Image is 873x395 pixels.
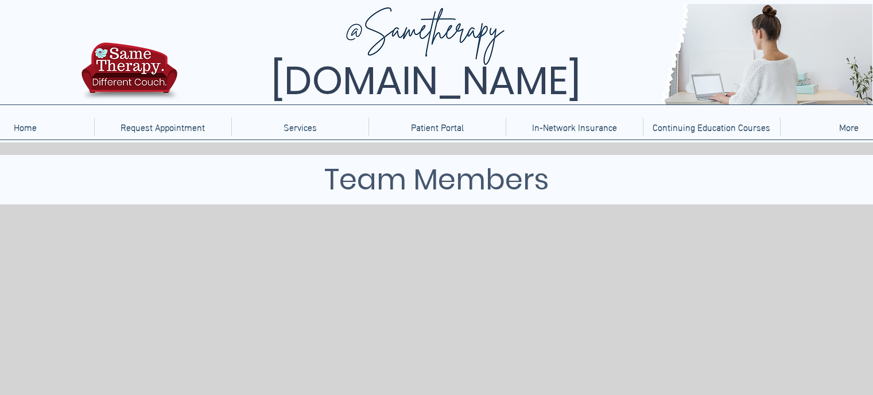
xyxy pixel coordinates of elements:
img: TBH.US [78,41,181,109]
a: In-Network Insurance [506,118,643,136]
a: Request Appointment [94,118,231,136]
span: Team Members [324,159,549,200]
a: Continuing Education Courses [643,118,780,136]
p: Patient Portal [405,118,470,136]
p: More [833,118,864,136]
span: [DOMAIN_NAME] [271,53,581,108]
p: In-Network Insurance [526,118,623,136]
img: Same Therapy, Different Couch. TelebehavioralHealth.US [180,4,872,104]
div: Services [231,118,368,136]
p: Continuing Education Courses [647,118,776,136]
p: Home [8,118,42,136]
p: Services [278,118,323,136]
p: Request Appointment [115,118,211,136]
a: Patient Portal [368,118,506,136]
